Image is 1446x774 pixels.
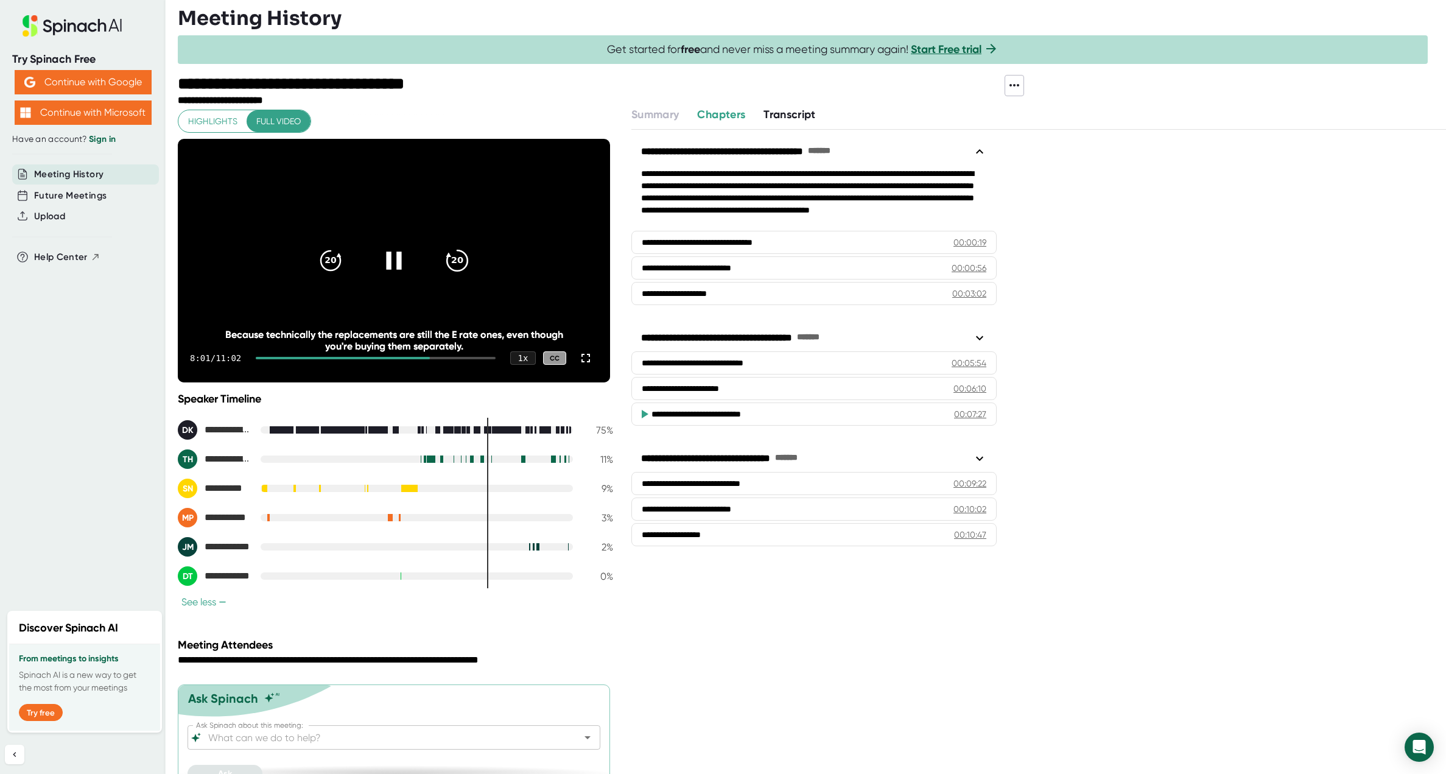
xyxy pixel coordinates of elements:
div: 00:00:19 [953,236,986,248]
button: Continue with Microsoft [15,100,152,125]
div: 1 x [510,351,536,365]
h3: From meetings to insights [19,654,150,664]
button: Future Meetings [34,189,107,203]
a: Sign in [89,134,116,144]
div: Meeting Attendees [178,638,616,652]
button: Open [579,729,596,746]
p: Spinach AI is a new way to get the most from your meetings [19,669,150,694]
div: 00:07:27 [954,408,986,420]
div: SN [178,479,197,498]
div: Daniel Kronke [178,420,251,440]
div: CC [543,351,566,365]
button: Meeting History [34,167,104,181]
button: Help Center [34,250,100,264]
div: 00:09:22 [953,477,986,490]
div: 8:01 / 11:02 [190,353,241,363]
div: Open Intercom Messenger [1405,733,1434,762]
div: Speaker Timeline [178,392,613,406]
button: Chapters [697,107,745,123]
span: Highlights [188,114,237,129]
a: Start Free trial [911,43,981,56]
div: JM [178,537,197,557]
span: Help Center [34,250,88,264]
div: 11 % [583,454,613,465]
div: 3 % [583,512,613,524]
span: Chapters [697,108,745,121]
button: Transcript [763,107,816,123]
div: 00:06:10 [953,382,986,395]
div: Try Spinach Free [12,52,153,66]
div: 00:10:47 [954,529,986,541]
input: What can we do to help? [206,729,561,746]
span: Summary [631,108,679,121]
div: 9 % [583,483,613,494]
button: Continue with Google [15,70,152,94]
div: TH [178,449,197,469]
button: Full video [247,110,311,133]
span: Transcript [763,108,816,121]
span: Get started for and never miss a meeting summary again! [607,43,999,57]
button: Highlights [178,110,247,133]
div: 00:03:02 [952,287,986,300]
img: Aehbyd4JwY73AAAAAElFTkSuQmCC [24,77,35,88]
h3: Meeting History [178,7,342,30]
div: 75 % [583,424,613,436]
button: Summary [631,107,679,123]
div: MP [178,508,197,527]
div: 0 % [583,571,613,582]
button: See less− [178,596,230,608]
div: Derek Tonkin [178,566,251,586]
div: Matt Prause [178,508,251,527]
div: DK [178,420,197,440]
div: DT [178,566,197,586]
div: Son Nguyen [178,479,251,498]
div: 00:05:54 [952,357,986,369]
span: − [219,597,226,607]
div: Jason Miller [178,537,251,557]
div: 2 % [583,541,613,553]
div: Because technically the replacements are still the E rate ones, even though you're buying them se... [221,329,567,352]
h2: Discover Spinach AI [19,620,118,636]
div: 00:00:56 [952,262,986,274]
b: free [681,43,700,56]
div: Ask Spinach [188,691,258,706]
button: Collapse sidebar [5,745,24,764]
button: Upload [34,209,65,223]
span: Full video [256,114,301,129]
div: 00:10:02 [953,503,986,515]
button: Try free [19,704,63,721]
div: Terrece Harris [178,449,251,469]
div: Have an account? [12,134,153,145]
